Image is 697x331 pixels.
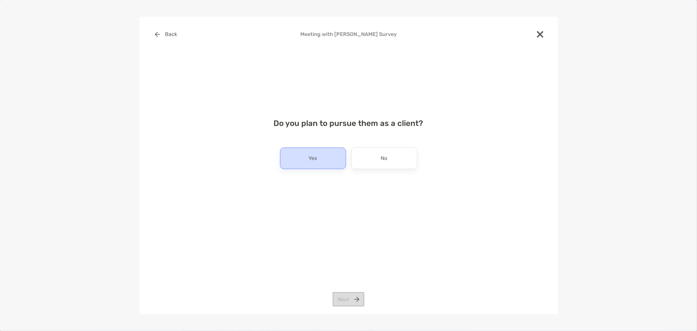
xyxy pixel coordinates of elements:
img: button icon [155,32,160,37]
h4: Do you plan to pursue them as a client? [150,119,547,128]
button: Back [150,27,182,42]
img: close modal [537,31,543,38]
p: Yes [309,153,317,164]
p: No [381,153,388,164]
h4: Meeting with [PERSON_NAME] Survey [150,31,547,37]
